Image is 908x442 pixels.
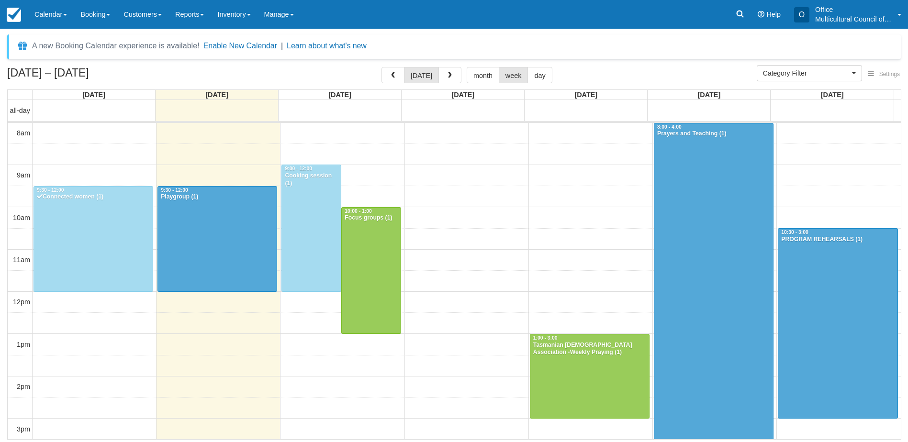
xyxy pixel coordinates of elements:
span: [DATE] [328,91,351,99]
span: 10:00 - 1:00 [345,209,372,214]
button: Enable New Calendar [203,41,277,51]
a: 9:00 - 12:00Cooking session (1) [281,165,341,291]
div: Tasmanian [DEMOGRAPHIC_DATA] Association -Weekly Praying (1) [533,342,647,357]
button: month [467,67,499,83]
a: 1:00 - 3:00Tasmanian [DEMOGRAPHIC_DATA] Association -Weekly Praying (1) [530,334,650,419]
span: 8:00 - 4:00 [657,124,682,130]
div: PROGRAM REHEARSALS (1) [781,236,895,243]
button: [DATE] [404,67,439,83]
span: 10am [13,214,30,221]
span: [DATE] [821,91,844,99]
span: 1:00 - 3:00 [533,335,558,341]
span: 3pm [17,425,30,433]
button: day [527,67,552,83]
span: [DATE] [451,91,474,99]
i: Help [758,11,764,18]
span: 8am [17,129,30,137]
button: week [499,67,528,83]
span: Help [766,11,781,18]
span: 9am [17,171,30,179]
span: [DATE] [697,91,720,99]
div: Prayers and Teaching (1) [657,130,771,138]
img: checkfront-main-nav-mini-logo.png [7,8,21,22]
div: Focus groups (1) [344,214,398,222]
span: 1pm [17,341,30,348]
div: Cooking session (1) [284,172,338,188]
div: O [794,7,809,22]
span: 10:30 - 3:00 [781,230,808,235]
span: 11am [13,256,30,264]
span: 9:00 - 12:00 [285,166,312,171]
h2: [DATE] – [DATE] [7,67,128,85]
button: Settings [862,67,906,81]
span: 2pm [17,383,30,390]
span: Category Filter [763,68,850,78]
p: Multicultural Council of [GEOGRAPHIC_DATA] [815,14,892,24]
span: [DATE] [574,91,597,99]
a: 10:30 - 3:00PROGRAM REHEARSALS (1) [778,228,897,419]
span: all-day [10,107,30,114]
a: 9:30 - 12:00Playgroup (1) [157,186,277,292]
button: Category Filter [757,65,862,81]
span: 9:30 - 12:00 [161,188,188,193]
div: Playgroup (1) [160,193,274,201]
a: 9:30 - 12:00Connected women (1) [34,186,153,292]
div: Connected women (1) [36,193,150,201]
span: 12pm [13,298,30,306]
span: | [281,42,283,50]
span: [DATE] [82,91,105,99]
span: [DATE] [205,91,228,99]
a: 10:00 - 1:00Focus groups (1) [341,207,401,334]
span: Settings [879,71,900,77]
a: Learn about what's new [287,42,367,50]
span: 9:30 - 12:00 [37,188,64,193]
p: Office [815,5,892,14]
div: A new Booking Calendar experience is available! [32,40,200,52]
